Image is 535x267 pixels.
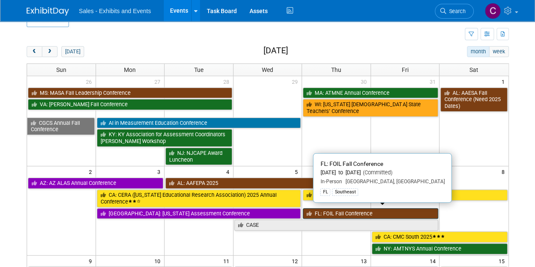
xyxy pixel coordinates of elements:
[97,208,301,219] a: [GEOGRAPHIC_DATA]: [US_STATE] Assessment Conference
[97,118,301,129] a: AI in Measurement Education Conference
[485,3,501,19] img: Christine Lurz
[291,76,302,87] span: 29
[42,46,58,57] button: next
[303,99,438,116] a: WI: [US_STATE] [DEMOGRAPHIC_DATA] State Teachers’ Conference
[88,166,96,177] span: 2
[320,179,342,184] span: In-Person
[222,256,233,266] span: 11
[501,76,508,87] span: 1
[498,256,508,266] span: 15
[61,46,84,57] button: [DATE]
[303,190,507,201] a: CA: ACSA Leadership Summit 2025
[291,256,302,266] span: 12
[154,76,164,87] span: 27
[262,66,273,73] span: Wed
[165,148,232,165] a: NJ: NJCAPE Award Luncheon
[303,208,438,219] a: FL: FOIL Fall Conference
[303,88,438,99] a: MA: ATMNE Annual Conference
[372,231,508,242] a: CA: CMC South 2025
[320,160,383,167] span: FL: FOIL Fall Conference
[428,256,439,266] span: 14
[402,66,409,73] span: Fri
[501,166,508,177] span: 8
[27,46,42,57] button: prev
[342,179,444,184] span: [GEOGRAPHIC_DATA], [GEOGRAPHIC_DATA]
[28,99,232,110] a: VA: [PERSON_NAME] Fall Conference
[79,8,151,14] span: Sales - Exhibits and Events
[332,188,358,196] div: Southeast
[85,76,96,87] span: 26
[28,178,164,189] a: AZ: AZ ALAS Annual Conference
[320,188,330,196] div: FL
[360,169,392,176] span: (Committed)
[428,76,439,87] span: 31
[27,118,95,135] a: CGCS Annual Fall Conference
[88,256,96,266] span: 9
[331,66,341,73] span: Thu
[97,129,232,146] a: KY: KY Association for Assessment Coordinators [PERSON_NAME] Workshop
[27,7,69,16] img: ExhibitDay
[156,166,164,177] span: 3
[165,178,438,189] a: AL: AAFEPA 2025
[372,243,508,254] a: NY: AMTNYS Annual Conference
[225,166,233,177] span: 4
[124,66,136,73] span: Mon
[467,46,489,57] button: month
[28,88,232,99] a: MS: MASA Fall Leadership Conference
[360,76,370,87] span: 30
[234,220,439,231] a: CASE
[446,8,466,14] span: Search
[440,88,507,112] a: AL: AAESA Fall Conference (Need 2025 Dates)
[435,4,474,19] a: Search
[154,256,164,266] span: 10
[263,46,288,55] h2: [DATE]
[194,66,203,73] span: Tue
[320,169,444,176] div: [DATE] to [DATE]
[97,190,301,207] a: CA: CERA ([US_STATE] Educational Research Association) 2025 Annual Conference
[489,46,508,57] button: week
[222,76,233,87] span: 28
[56,66,66,73] span: Sun
[360,256,370,266] span: 13
[294,166,302,177] span: 5
[469,66,478,73] span: Sat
